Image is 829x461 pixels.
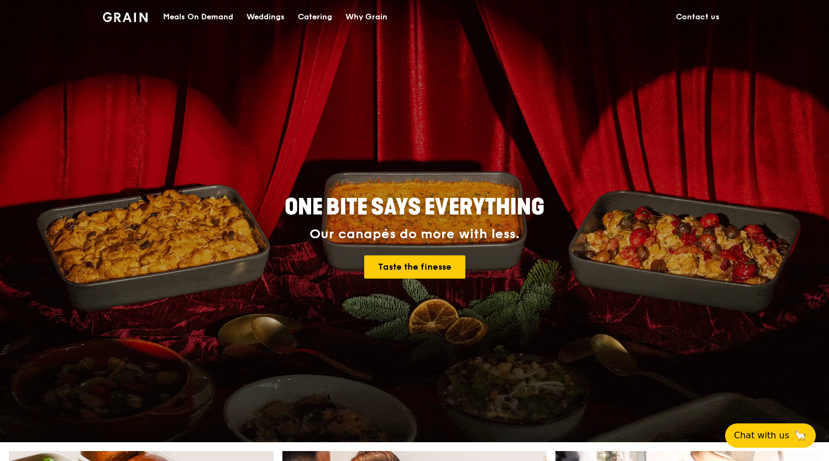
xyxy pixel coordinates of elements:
[103,12,148,22] img: Grain
[163,1,233,34] div: Meals On Demand
[298,1,332,34] div: Catering
[794,429,807,442] span: 🦙
[725,423,816,448] button: Chat with us🦙
[669,1,726,34] a: Contact us
[285,194,544,221] span: ONE BITE SAYS EVERYTHING
[734,429,789,442] span: Chat with us
[246,1,285,34] div: Weddings
[291,1,339,34] a: Catering
[339,1,394,34] a: Why Grain
[364,255,465,279] a: Taste the finesse
[216,227,613,242] div: Our canapés do more with less.
[240,1,291,34] a: Weddings
[345,1,387,34] div: Why Grain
